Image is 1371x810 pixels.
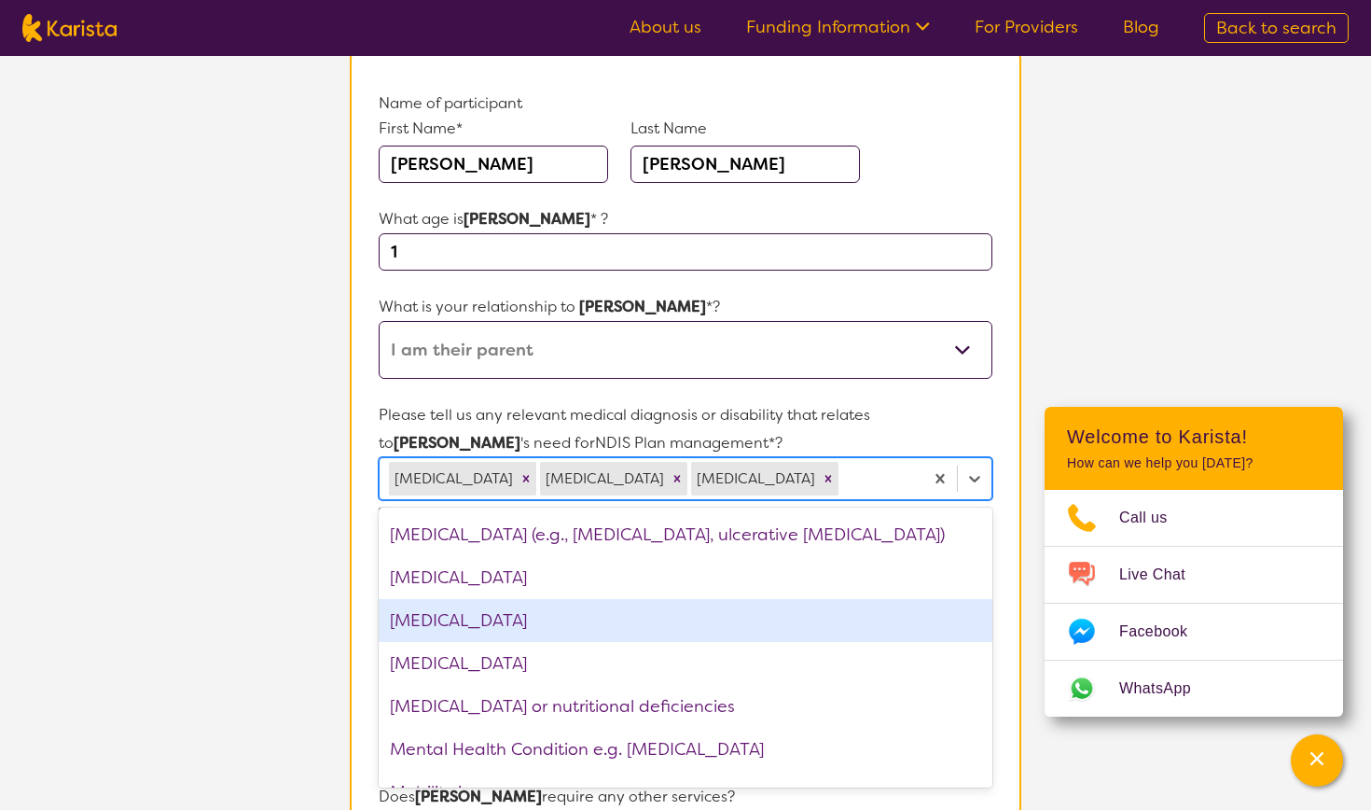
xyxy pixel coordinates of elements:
[746,16,930,38] a: Funding Information
[1119,561,1208,589] span: Live Chat
[464,209,590,229] strong: [PERSON_NAME]
[1045,407,1343,717] div: Channel Menu
[630,118,860,140] p: Last Name
[379,685,992,728] div: [MEDICAL_DATA] or nutritional deficiencies
[1045,661,1343,717] a: Web link opens in a new tab.
[1216,17,1336,39] span: Back to search
[667,462,687,496] div: Remove Dysphagia
[691,462,818,496] div: [MEDICAL_DATA]
[1119,675,1213,703] span: WhatsApp
[379,205,992,233] p: What age is * ?
[389,462,516,496] div: [MEDICAL_DATA]
[818,462,838,496] div: Remove Hearing loss
[379,90,992,118] p: Name of participant
[1204,13,1349,43] a: Back to search
[1067,455,1321,471] p: How can we help you [DATE]?
[379,233,992,271] input: Type here
[594,505,721,524] label: I don't know
[540,462,667,496] div: [MEDICAL_DATA]
[394,433,520,453] strong: [PERSON_NAME]
[1291,734,1343,787] button: Channel Menu
[579,297,706,316] strong: [PERSON_NAME]
[379,505,594,524] label: Other (type in diagnosis)
[1067,426,1321,448] h2: Welcome to Karista!
[379,599,992,642] div: [MEDICAL_DATA]
[1119,618,1210,646] span: Facebook
[379,728,992,771] div: Mental Health Condition e.g. [MEDICAL_DATA]
[22,14,117,42] img: Karista logo
[1045,490,1343,717] ul: Choose channel
[379,118,608,140] p: First Name*
[1119,504,1190,532] span: Call us
[975,16,1078,38] a: For Providers
[1123,16,1159,38] a: Blog
[379,556,992,599] div: [MEDICAL_DATA]
[630,16,701,38] a: About us
[379,293,992,321] p: What is your relationship to *?
[379,401,992,457] p: Please tell us any relevant medical diagnosis or disability that relates to 's need for NDIS Plan...
[415,787,542,806] strong: [PERSON_NAME]
[379,642,992,685] div: [MEDICAL_DATA]
[516,462,536,496] div: Remove Developmental delay
[379,513,992,556] div: [MEDICAL_DATA] (e.g., [MEDICAL_DATA], ulcerative [MEDICAL_DATA])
